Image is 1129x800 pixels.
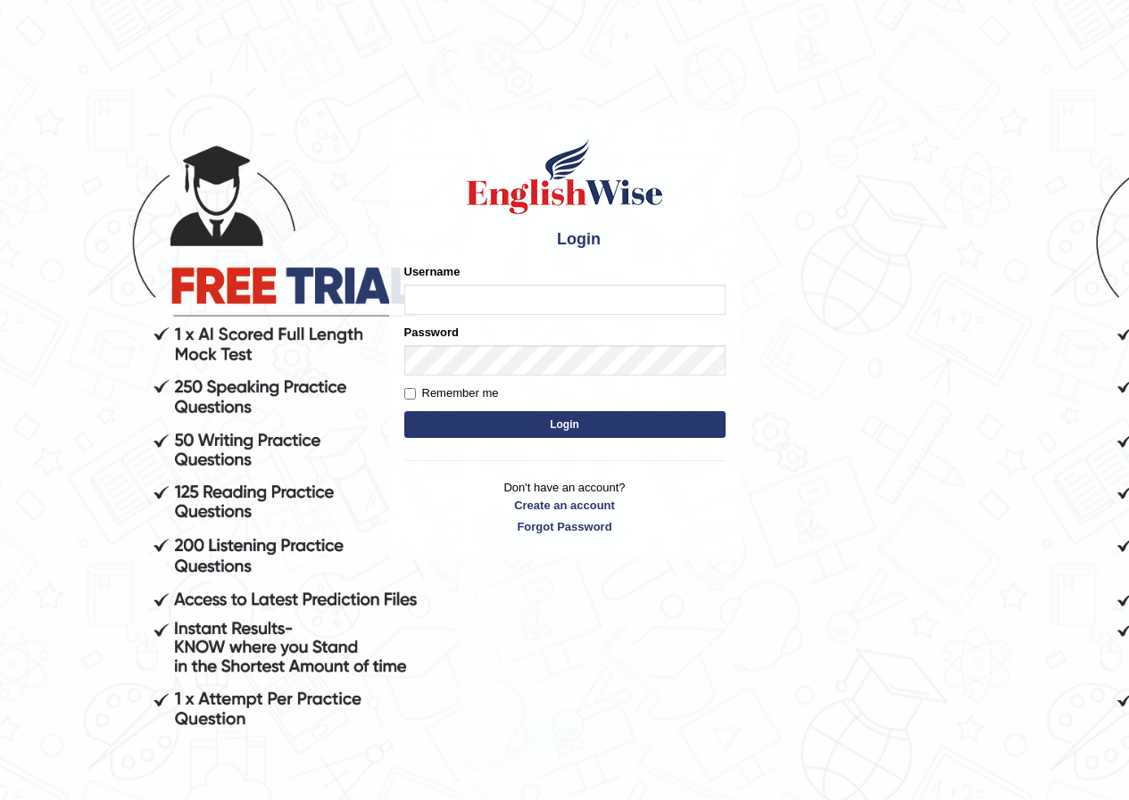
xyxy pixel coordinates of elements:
img: Logo of English Wise sign in for intelligent practice with AI [463,136,667,217]
a: Create an account [404,497,726,514]
label: Username [404,263,461,280]
label: Remember me [404,384,499,402]
a: Forgot Password [404,518,726,535]
h4: Login [404,226,726,254]
button: Login [404,411,726,438]
p: Don't have an account? [404,479,726,534]
input: Remember me [404,388,416,400]
label: Password [404,324,459,341]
